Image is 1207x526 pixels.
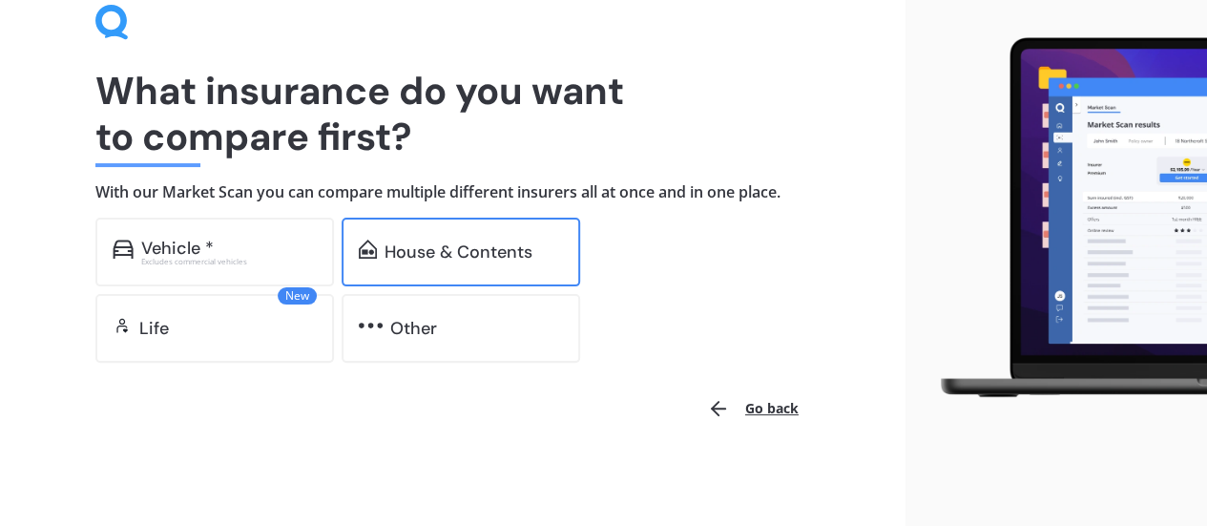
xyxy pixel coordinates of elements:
[385,242,532,262] div: House & Contents
[141,258,317,265] div: Excludes commercial vehicles
[113,316,132,335] img: life.f720d6a2d7cdcd3ad642.svg
[113,240,134,259] img: car.f15378c7a67c060ca3f3.svg
[139,319,169,338] div: Life
[95,182,810,202] h4: With our Market Scan you can compare multiple different insurers all at once and in one place.
[359,240,377,259] img: home-and-contents.b802091223b8502ef2dd.svg
[95,68,810,159] h1: What insurance do you want to compare first?
[359,316,383,335] img: other.81dba5aafe580aa69f38.svg
[141,239,214,258] div: Vehicle *
[278,287,317,305] span: New
[696,386,810,431] button: Go back
[390,319,437,338] div: Other
[921,30,1207,406] img: laptop.webp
